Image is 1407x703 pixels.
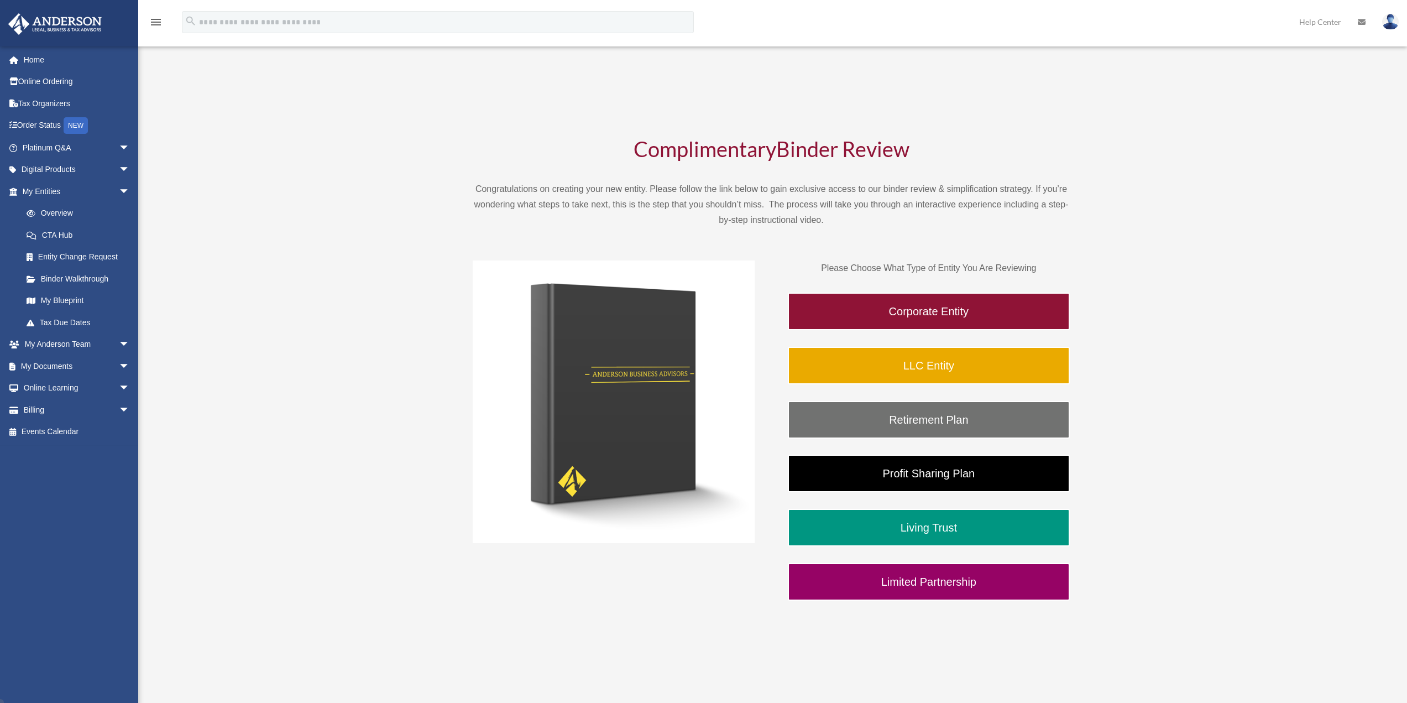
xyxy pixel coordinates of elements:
a: Billingarrow_drop_down [8,399,147,421]
a: Entity Change Request [15,246,147,268]
a: My Documentsarrow_drop_down [8,355,147,377]
a: Order StatusNEW [8,114,147,137]
span: Binder Review [776,136,909,162]
a: My Anderson Teamarrow_drop_down [8,334,147,356]
span: arrow_drop_down [119,334,141,356]
a: Limited Partnership [788,563,1070,601]
img: User Pic [1382,14,1399,30]
p: Congratulations on creating your new entity. Please follow the link below to gain exclusive acces... [473,181,1070,228]
a: Living Trust [788,509,1070,546]
a: LLC Entity [788,347,1070,384]
a: Profit Sharing Plan [788,455,1070,492]
a: Overview [15,202,147,225]
a: menu [149,19,163,29]
a: Binder Walkthrough [15,268,141,290]
p: Please Choose What Type of Entity You Are Reviewing [788,261,1070,276]
a: CTA Hub [15,224,147,246]
span: arrow_drop_down [119,159,141,181]
a: My Entitiesarrow_drop_down [8,180,147,202]
a: Platinum Q&Aarrow_drop_down [8,137,147,159]
span: arrow_drop_down [119,355,141,378]
a: Home [8,49,147,71]
a: Tax Organizers [8,92,147,114]
img: Anderson Advisors Platinum Portal [5,13,105,35]
a: Retirement Plan [788,401,1070,439]
span: arrow_drop_down [119,180,141,203]
a: Digital Productsarrow_drop_down [8,159,147,181]
i: menu [149,15,163,29]
a: Events Calendar [8,421,147,443]
a: My Blueprint [15,290,147,312]
span: arrow_drop_down [119,377,141,400]
span: arrow_drop_down [119,399,141,421]
a: Online Ordering [8,71,147,93]
i: search [185,15,197,27]
a: Online Learningarrow_drop_down [8,377,147,399]
span: Complimentary [634,136,776,162]
div: NEW [64,117,88,134]
a: Tax Due Dates [15,311,147,334]
span: arrow_drop_down [119,137,141,159]
a: Corporate Entity [788,293,1070,330]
